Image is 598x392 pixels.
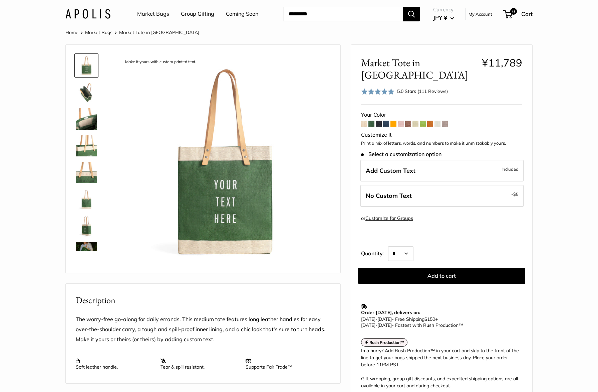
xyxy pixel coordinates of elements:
[504,9,533,19] a: 0 Cart
[161,358,239,370] p: Tear & spill resistant.
[74,107,98,131] a: description_Inner pocket good for daily drivers.
[365,215,413,221] a: Customize for Groups
[361,347,522,389] div: In a hurry? Add Rush Production™ in your cart and skip to the front of the line to get your bags ...
[76,215,97,237] img: Market Tote in Field Green
[375,316,377,322] span: -
[361,130,522,140] div: Customize It
[377,316,392,322] span: [DATE]
[369,340,404,345] strong: Rush Production™
[424,316,435,322] span: $150
[65,28,199,37] nav: Breadcrumb
[366,167,415,174] span: Add Custom Text
[403,7,420,21] button: Search
[511,190,519,198] span: -
[361,316,519,328] p: - Free Shipping +
[366,192,412,200] span: No Custom Text
[433,14,447,21] span: JPY ¥
[85,29,112,35] a: Market Bags
[361,214,413,223] div: or
[521,10,533,17] span: Cart
[74,80,98,104] a: description_Spacious inner area with room for everything. Plus water-resistant lining.
[76,242,97,263] img: Market Tote in Field Green
[74,214,98,238] a: Market Tote in Field Green
[76,135,97,156] img: description_Take it anywhere with easy-grip handles.
[482,56,522,69] span: ¥11,789
[397,88,448,95] div: 5.0 Stars (111 Reviews)
[361,316,375,322] span: [DATE]
[65,29,78,35] a: Home
[358,268,525,284] button: Add to cart
[65,9,110,19] img: Apolis
[513,191,519,197] span: $5
[361,87,448,96] div: 5.0 Stars (111 Reviews)
[361,151,441,157] span: Select a customization option
[119,55,330,266] img: description_Make it yours with custom printed text.
[76,108,97,130] img: description_Inner pocket good for daily drivers.
[74,187,98,211] a: description_Seal of authenticity printed on the backside of every bag.
[361,322,375,328] span: [DATE]
[246,358,324,370] p: Supports Fair Trade™
[74,241,98,265] a: Market Tote in Field Green
[433,5,454,14] span: Currency
[76,358,154,370] p: Soft leather handle.
[360,160,524,182] label: Add Custom Text
[361,244,388,261] label: Quantity:
[433,12,454,23] button: JPY ¥
[360,185,524,207] label: Leave Blank
[76,188,97,210] img: description_Seal of authenticity printed on the backside of every bag.
[74,53,98,78] a: description_Make it yours with custom printed text.
[283,7,403,21] input: Search...
[76,294,330,307] h2: Description
[469,10,492,18] a: My Account
[119,29,199,35] span: Market Tote in [GEOGRAPHIC_DATA]
[226,9,258,19] a: Coming Soon
[74,134,98,158] a: description_Take it anywhere with easy-grip handles.
[76,55,97,76] img: description_Make it yours with custom printed text.
[361,309,420,315] strong: Order [DATE], delivers on:
[137,9,169,19] a: Market Bags
[76,82,97,103] img: description_Spacious inner area with room for everything. Plus water-resistant lining.
[122,57,200,67] div: Make it yours with custom printed text.
[375,322,377,328] span: -
[361,140,522,147] p: Print a mix of letters, words, and numbers to make it unmistakably yours.
[377,322,392,328] span: [DATE]
[361,322,463,328] span: - Fastest with Rush Production™
[502,165,519,173] span: Included
[361,56,477,81] span: Market Tote in [GEOGRAPHIC_DATA]
[510,8,517,15] span: 0
[74,160,98,184] a: Market Tote in Field Green
[361,110,522,120] div: Your Color
[181,9,214,19] a: Group Gifting
[76,162,97,183] img: Market Tote in Field Green
[76,314,330,345] p: The worry-free go-along for daily errands. This medium tote features long leather handles for eas...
